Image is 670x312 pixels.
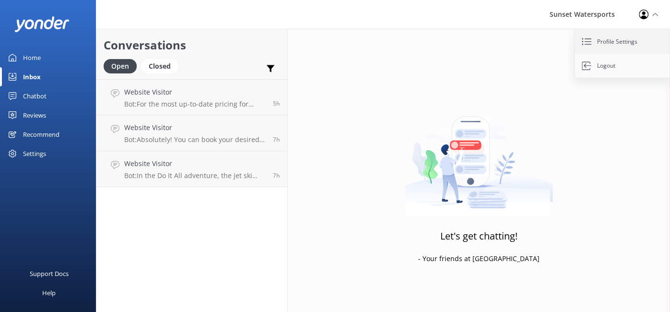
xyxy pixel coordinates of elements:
[104,60,141,71] a: Open
[23,125,59,144] div: Recommend
[440,228,517,244] h3: Let's get chatting!
[141,59,178,73] div: Closed
[96,79,287,115] a: Website VisitorBot:For the most up-to-date pricing for individual tours, please visit our booking...
[418,253,540,264] p: - Your friends at [GEOGRAPHIC_DATA]
[273,99,280,108] span: Sep 25 2025 01:40am (UTC -05:00) America/Cancun
[104,36,280,54] h2: Conversations
[124,135,266,144] p: Bot: Absolutely! You can book your desired trip and date by visiting [URL][DOMAIN_NAME]. We opera...
[23,48,41,67] div: Home
[124,171,266,180] p: Bot: In the Do It All adventure, the jet ski portion includes about 15-20 minutes of freestyle ri...
[124,158,266,169] h4: Website Visitor
[124,100,266,108] p: Bot: For the most up-to-date pricing for individual tours, please visit our booking page at [URL]...
[42,283,56,302] div: Help
[273,171,280,180] span: Sep 24 2025 11:33pm (UTC -05:00) America/Cancun
[23,67,41,86] div: Inbox
[23,86,47,106] div: Chatbot
[96,151,287,187] a: Website VisitorBot:In the Do It All adventure, the jet ski portion includes about 15-20 minutes o...
[405,96,553,216] img: artwork of a man stealing a conversation from at giant smartphone
[273,135,280,144] span: Sep 25 2025 12:16am (UTC -05:00) America/Cancun
[104,59,137,73] div: Open
[23,106,46,125] div: Reviews
[96,115,287,151] a: Website VisitorBot:Absolutely! You can book your desired trip and date by visiting [URL][DOMAIN_N...
[23,144,46,163] div: Settings
[124,122,266,133] h4: Website Visitor
[30,264,69,283] div: Support Docs
[141,60,183,71] a: Closed
[14,16,70,32] img: yonder-white-logo.png
[124,87,266,97] h4: Website Visitor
